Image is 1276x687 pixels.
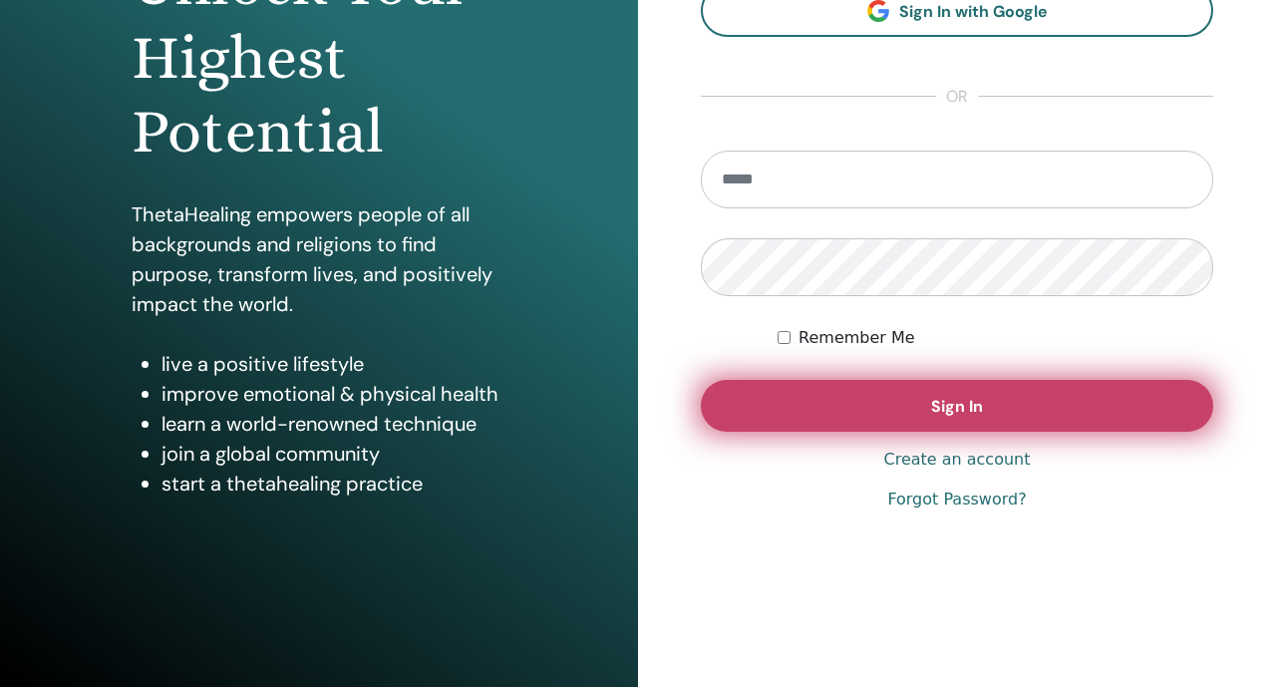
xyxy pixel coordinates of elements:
li: start a thetahealing practice [161,469,507,499]
div: Keep me authenticated indefinitely or until I manually logout [778,326,1213,350]
span: Sign In [931,396,983,417]
li: learn a world-renowned technique [161,409,507,439]
a: Forgot Password? [887,488,1026,512]
li: live a positive lifestyle [161,349,507,379]
span: or [936,85,978,109]
button: Sign In [701,380,1213,432]
span: Sign In with Google [899,1,1048,22]
li: improve emotional & physical health [161,379,507,409]
a: Create an account [883,448,1030,472]
label: Remember Me [798,326,915,350]
li: join a global community [161,439,507,469]
p: ThetaHealing empowers people of all backgrounds and religions to find purpose, transform lives, a... [132,199,507,319]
